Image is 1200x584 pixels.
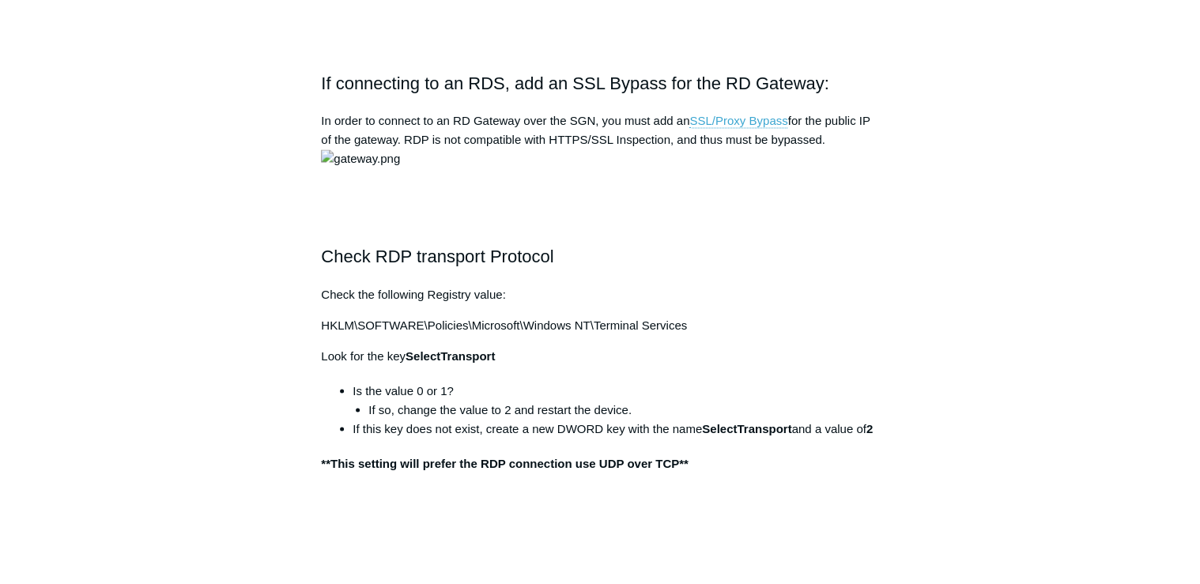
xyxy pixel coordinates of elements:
[353,381,879,419] li: Is the value 0 or 1?
[321,149,400,168] img: gateway.png
[321,111,879,168] p: In order to connect to an RD Gateway over the SGN, you must add an for the public IP of the gatew...
[368,400,879,419] li: If so, change the value to 2 and restart the device.
[321,242,879,269] h2: Check RDP transport Protocol
[321,456,689,469] strong: **This setting will prefer the RDP connection use UDP over TCP**
[321,346,879,365] p: Look for the key
[321,70,879,97] h2: If connecting to an RDS, add an SSL Bypass for the RD Gateway:
[353,419,879,438] li: If this key does not exist, create a new DWORD key with the name and a value of
[702,421,791,435] strong: SelectTransport
[866,421,873,435] strong: 2
[689,114,787,128] a: SSL/Proxy Bypass
[406,349,495,362] strong: SelectTransport
[321,284,879,303] p: Check the following Registry value:
[321,315,879,334] p: HKLM\SOFTWARE\Policies\Microsoft\Windows NT\Terminal Services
